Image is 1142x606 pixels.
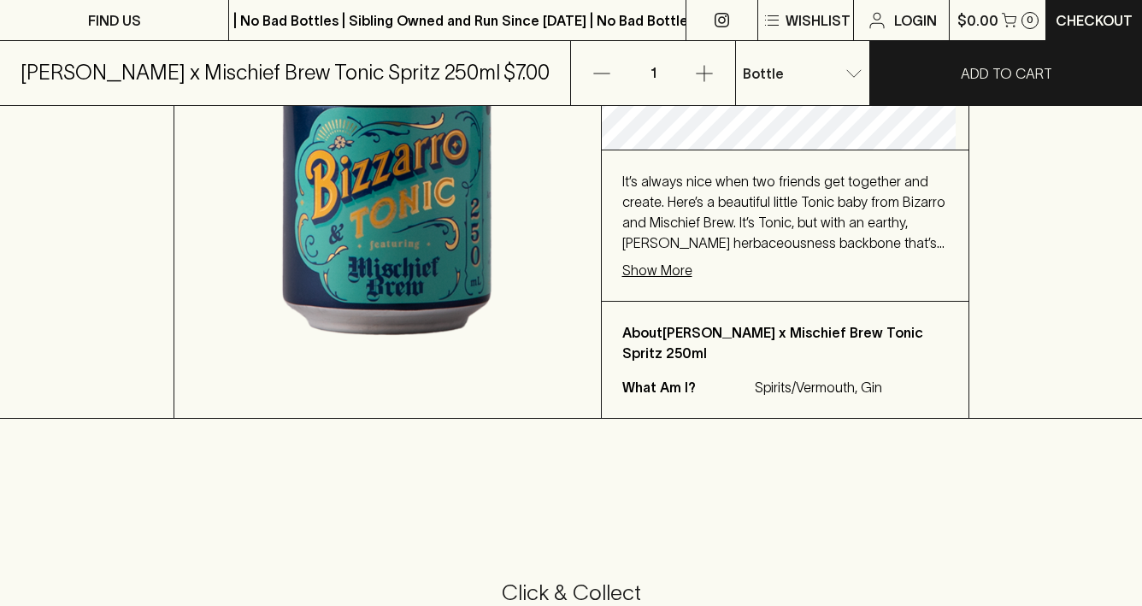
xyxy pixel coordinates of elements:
[503,59,550,86] h5: $7.00
[21,59,500,86] h5: [PERSON_NAME] x Mischief Brew Tonic Spritz 250ml
[1056,10,1133,31] p: Checkout
[755,377,882,397] p: Spirits/Vermouth, Gin
[622,322,948,363] p: About [PERSON_NAME] x Mischief Brew Tonic Spritz 250ml
[786,10,851,31] p: Wishlist
[633,41,674,105] p: 1
[622,260,692,280] p: Show More
[1027,15,1033,25] p: 0
[894,10,937,31] p: Login
[736,56,869,91] div: Bottle
[957,10,998,31] p: $0.00
[622,377,751,397] p: What Am I?
[622,174,945,291] span: It’s always nice when two friends get together and create. Here’s a beautiful little Tonic baby f...
[743,63,784,84] p: Bottle
[961,63,1052,84] p: ADD TO CART
[870,41,1142,105] button: ADD TO CART
[88,10,141,31] p: FIND US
